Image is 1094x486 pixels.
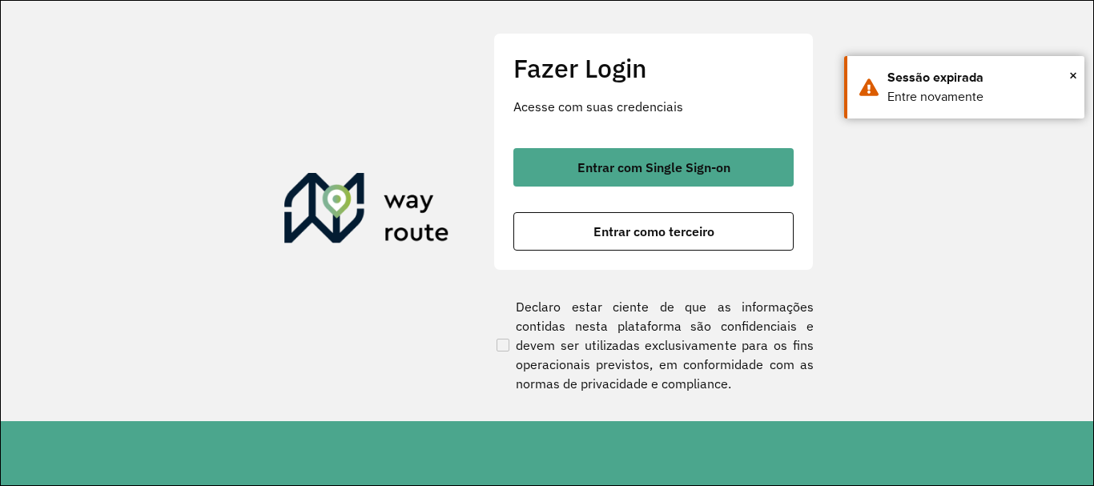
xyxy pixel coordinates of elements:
img: Roteirizador AmbevTech [284,173,449,250]
div: Entre novamente [887,87,1072,106]
span: Entrar com Single Sign-on [577,161,730,174]
button: Close [1069,63,1077,87]
div: Sessão expirada [887,68,1072,87]
p: Acesse com suas credenciais [513,97,794,116]
span: Entrar como terceiro [593,225,714,238]
button: button [513,148,794,187]
span: × [1069,63,1077,87]
h2: Fazer Login [513,53,794,83]
button: button [513,212,794,251]
label: Declaro estar ciente de que as informações contidas nesta plataforma são confidenciais e devem se... [493,297,814,393]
